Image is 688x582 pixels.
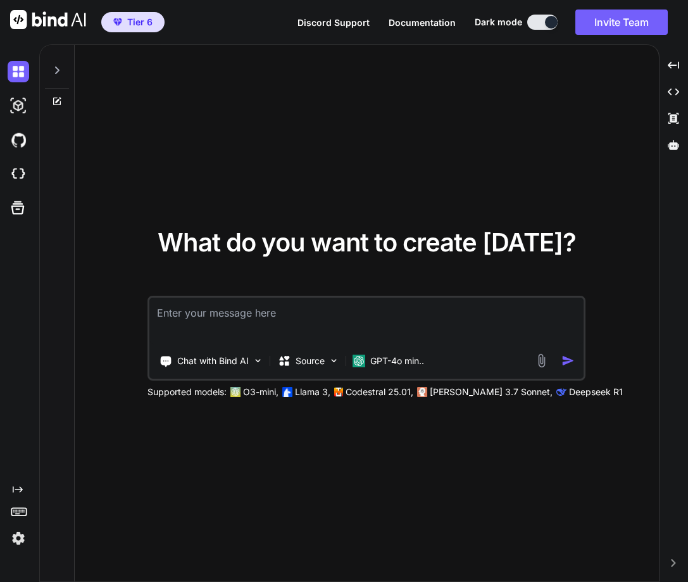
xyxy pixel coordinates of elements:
p: Chat with Bind AI [177,355,249,367]
button: premiumTier 6 [101,12,165,32]
p: Llama 3, [295,386,330,398]
span: What do you want to create [DATE]? [158,227,576,258]
img: darkAi-studio [8,95,29,117]
p: O3-mini, [243,386,278,398]
img: attachment [534,353,549,368]
p: GPT-4o min.. [370,355,424,367]
img: githubDark [8,129,29,151]
span: Dark mode [475,16,522,28]
span: Tier 6 [127,16,153,28]
button: Discord Support [297,16,370,29]
p: Codestral 25.01, [346,386,413,398]
span: Discord Support [297,17,370,28]
img: Llama2 [282,387,292,397]
p: Source [296,355,325,367]
img: GPT-4 [230,387,241,397]
img: GPT-4o mini [353,355,365,367]
img: Pick Models [328,355,339,366]
img: Bind AI [10,10,86,29]
p: Deepseek R1 [569,386,623,398]
img: premium [113,18,122,26]
p: Supported models: [147,386,227,398]
img: Mistral-AI [334,388,343,396]
img: icon [561,354,575,367]
button: Invite Team [575,9,668,35]
img: claude [417,387,427,397]
img: settings [8,528,29,549]
p: [PERSON_NAME] 3.7 Sonnet, [430,386,553,398]
img: claude [556,387,566,397]
img: cloudideIcon [8,163,29,185]
img: Pick Tools [253,355,263,366]
button: Documentation [389,16,456,29]
img: darkChat [8,61,29,82]
span: Documentation [389,17,456,28]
